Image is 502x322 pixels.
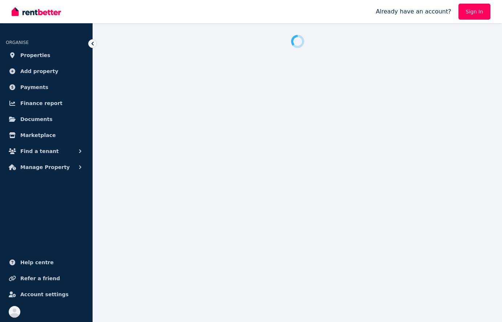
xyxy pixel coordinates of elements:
span: Properties [20,51,50,60]
span: Payments [20,83,48,92]
a: Finance report [6,96,87,110]
a: Add property [6,64,87,79]
a: Documents [6,112,87,126]
button: Find a tenant [6,144,87,158]
a: Properties [6,48,87,63]
button: Manage Property [6,160,87,174]
img: RentBetter [12,6,61,17]
a: Refer a friend [6,271,87,286]
span: Marketplace [20,131,56,140]
span: ORGANISE [6,40,29,45]
a: Sign In [458,4,490,20]
span: Already have an account? [376,7,451,16]
span: Find a tenant [20,147,59,156]
span: Manage Property [20,163,70,172]
span: Account settings [20,290,69,299]
span: Documents [20,115,53,124]
a: Payments [6,80,87,94]
span: Add property [20,67,58,76]
a: Help centre [6,255,87,270]
span: Refer a friend [20,274,60,283]
span: Help centre [20,258,54,267]
a: Account settings [6,287,87,302]
span: Finance report [20,99,62,108]
a: Marketplace [6,128,87,142]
